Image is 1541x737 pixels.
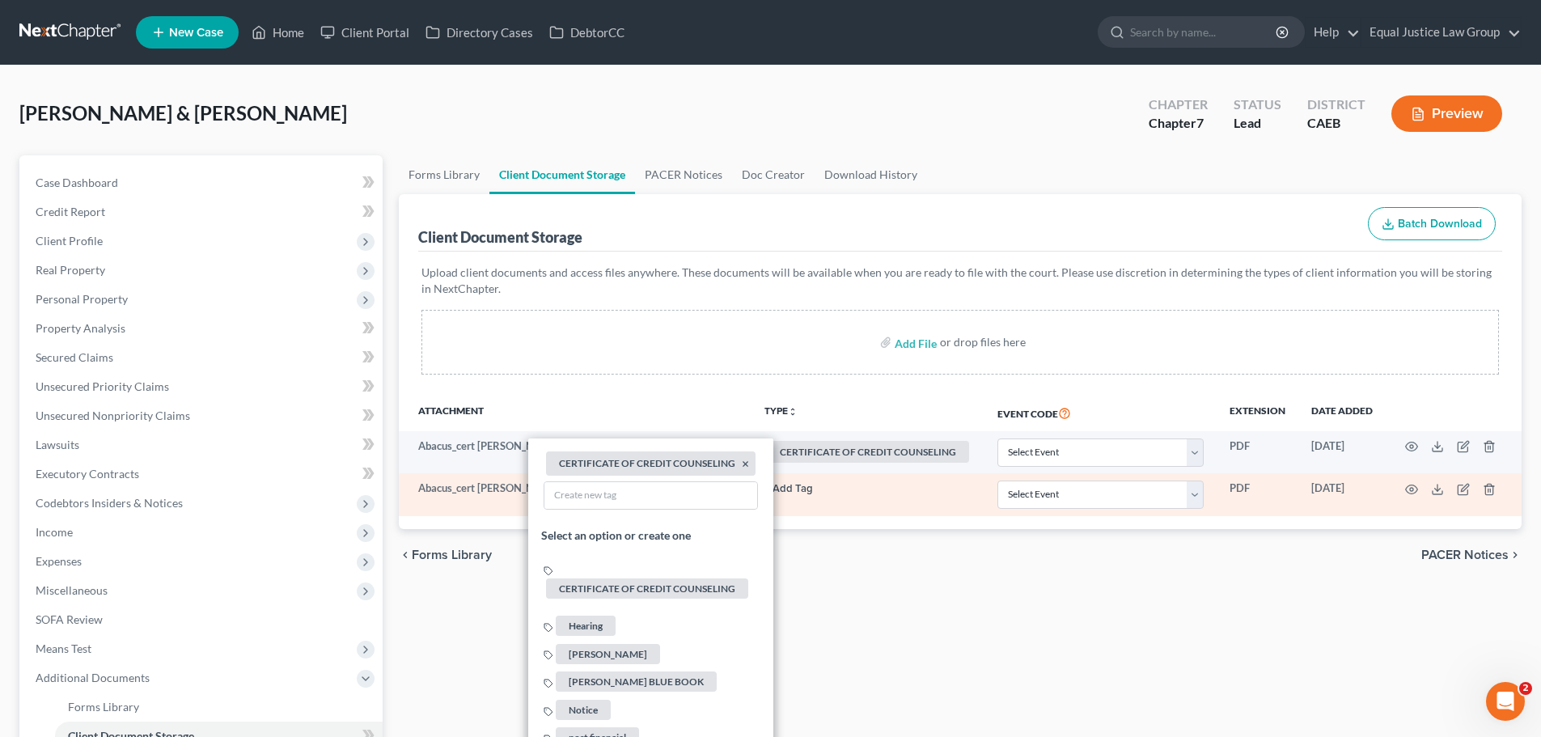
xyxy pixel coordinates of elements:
span: Notice [556,700,611,720]
a: Credit Report [23,197,383,227]
button: PACER Notices chevron_right [1421,549,1522,561]
a: [PERSON_NAME] [544,646,663,659]
a: Unsecured Priority Claims [23,372,383,401]
span: Hearing [556,616,616,636]
span: Secured Claims [36,350,113,364]
a: Client Portal [312,18,417,47]
a: Help [1306,18,1360,47]
i: chevron_left [399,549,412,561]
a: Doc Creator [732,155,815,194]
span: Income [36,525,73,539]
a: [PERSON_NAME] BLUE BOOK [544,674,719,688]
span: Expenses [36,554,82,568]
a: SOFA Review [23,605,383,634]
td: Abacus_cert [PERSON_NAME]-pdf [399,431,751,473]
td: Abacus_cert [PERSON_NAME]-pdf [399,473,751,515]
li: CERTIFICATE OF CREDIT COUNSELING [546,451,756,476]
div: Chapter [1149,114,1208,133]
button: TYPEunfold_more [764,406,798,417]
a: CERTIFICATE OF CREDIT COUNSELING [764,438,972,465]
a: CERTIFICATE OF CREDIT COUNSELING [544,561,751,595]
i: chevron_right [1509,549,1522,561]
button: × [742,456,749,471]
th: Attachment [399,394,751,431]
a: Home [243,18,312,47]
a: Forms Library [55,693,383,722]
a: Property Analysis [23,314,383,343]
a: Client Document Storage [489,155,635,194]
span: Credit Report [36,205,105,218]
span: Real Property [36,263,105,277]
div: Lead [1234,114,1281,133]
span: Unsecured Nonpriority Claims [36,409,190,422]
span: Property Analysis [36,321,125,335]
td: [DATE] [1298,431,1386,473]
span: PACER Notices [1421,549,1509,561]
p: Upload client documents and access files anywhere. These documents will be available when you are... [421,265,1499,297]
i: unfold_more [788,407,798,417]
span: New Case [169,27,223,39]
span: Unsecured Priority Claims [36,379,169,393]
input: Search by name... [1130,17,1278,47]
button: Preview [1391,95,1502,132]
button: + Add Tag [764,484,813,494]
a: Equal Justice Law Group [1361,18,1521,47]
span: Client Profile [36,234,103,248]
span: Case Dashboard [36,176,118,189]
span: Lawsuits [36,438,79,451]
input: Create new tag [544,482,757,509]
td: [DATE] [1298,473,1386,515]
span: Codebtors Insiders & Notices [36,496,183,510]
a: Download History [815,155,927,194]
a: Executory Contracts [23,460,383,489]
li: Select an option or create one [528,516,773,555]
a: Notice [544,702,613,716]
div: CAEB [1307,114,1365,133]
div: or drop files here [940,334,1026,350]
span: Miscellaneous [36,583,108,597]
span: CERTIFICATE OF CREDIT COUNSELING [546,578,748,599]
a: Case Dashboard [23,168,383,197]
a: Forms Library [399,155,489,194]
span: 2 [1519,682,1532,695]
button: Batch Download [1368,207,1496,241]
a: Directory Cases [417,18,541,47]
div: District [1307,95,1365,114]
a: Unsecured Nonpriority Claims [23,401,383,430]
button: chevron_left Forms Library [399,549,492,561]
th: Extension [1217,394,1298,431]
a: + Add Tag [764,481,972,496]
th: Date added [1298,394,1386,431]
span: [PERSON_NAME] BLUE BOOK [556,671,717,692]
span: Personal Property [36,292,128,306]
a: DebtorCC [541,18,633,47]
span: CERTIFICATE OF CREDIT COUNSELING [767,441,969,463]
a: PACER Notices [635,155,732,194]
span: Executory Contracts [36,467,139,481]
span: 7 [1196,115,1204,130]
span: Means Test [36,642,91,655]
span: [PERSON_NAME] & [PERSON_NAME] [19,101,347,125]
span: SOFA Review [36,612,103,626]
iframe: Intercom live chat [1486,682,1525,721]
div: Chapter [1149,95,1208,114]
a: Hearing [544,618,618,632]
span: Batch Download [1398,217,1482,231]
div: Status [1234,95,1281,114]
span: Forms Library [412,549,492,561]
span: Additional Documents [36,671,150,684]
th: Event Code [984,394,1217,431]
div: Client Document Storage [418,227,582,247]
span: [PERSON_NAME] [556,643,660,663]
td: PDF [1217,431,1298,473]
a: Secured Claims [23,343,383,372]
td: PDF [1217,473,1298,515]
a: Lawsuits [23,430,383,460]
span: Forms Library [68,700,139,714]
